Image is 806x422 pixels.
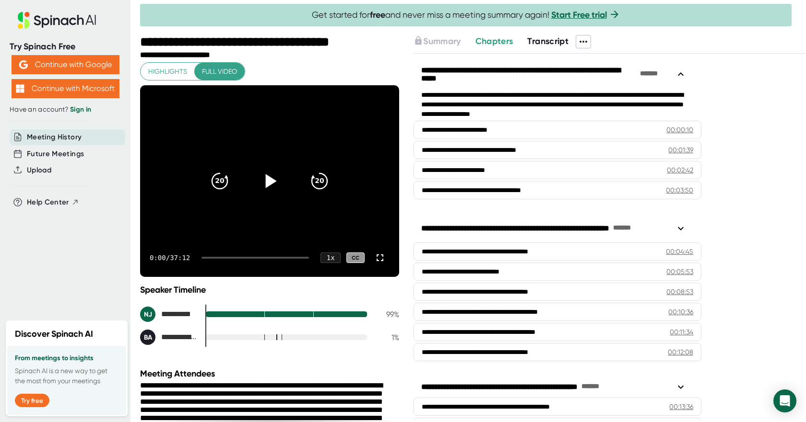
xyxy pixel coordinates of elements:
[527,36,569,46] span: Transcript
[666,125,693,135] div: 00:00:10
[12,55,119,74] button: Continue with Google
[141,63,195,80] button: Highlights
[150,254,190,262] div: 0:00 / 37:12
[475,35,513,48] button: Chapters
[666,267,693,276] div: 00:05:53
[70,105,91,114] a: Sign in
[551,10,607,20] a: Start Free trial
[10,105,121,114] div: Have an account?
[202,66,237,78] span: Full video
[12,79,119,98] button: Continue with Microsoft
[414,35,475,48] div: Upgrade to access
[666,287,693,297] div: 00:08:53
[475,36,513,46] span: Chapters
[668,145,693,155] div: 00:01:39
[140,285,399,295] div: Speaker Timeline
[140,307,198,322] div: Noll, Judi
[312,10,620,21] span: Get started for and never miss a meeting summary again!
[10,41,121,52] div: Try Spinach Free
[320,252,341,263] div: 1 x
[668,347,693,357] div: 00:12:08
[194,63,245,80] button: Full video
[27,165,51,176] button: Upload
[346,252,365,263] div: CC
[669,402,693,411] div: 00:13:36
[15,394,49,407] button: Try free
[15,354,119,362] h3: From meetings to insights
[15,366,119,386] p: Spinach AI is a new way to get the most from your meetings
[666,247,693,256] div: 00:04:45
[140,368,402,379] div: Meeting Attendees
[27,132,82,143] button: Meeting History
[414,35,461,48] button: Summary
[140,330,155,345] div: BA
[375,333,399,342] div: 1 %
[27,148,84,160] button: Future Meetings
[375,310,399,319] div: 99 %
[140,307,155,322] div: NJ
[148,66,187,78] span: Highlights
[27,197,69,208] span: Help Center
[140,330,198,345] div: Bailey, Brooke A
[773,389,796,412] div: Open Intercom Messenger
[423,36,461,46] span: Summary
[15,328,93,341] h2: Discover Spinach AI
[527,35,569,48] button: Transcript
[666,185,693,195] div: 00:03:50
[668,307,693,317] div: 00:10:36
[370,10,385,20] b: free
[670,327,693,337] div: 00:11:34
[27,197,79,208] button: Help Center
[19,60,28,69] img: Aehbyd4JwY73AAAAAElFTkSuQmCC
[667,165,693,175] div: 00:02:42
